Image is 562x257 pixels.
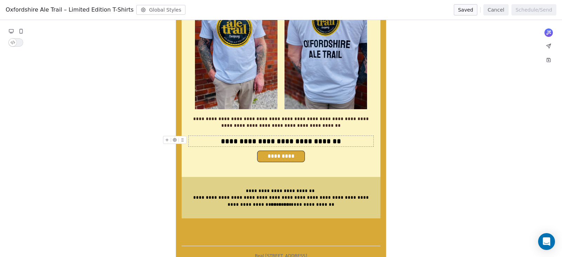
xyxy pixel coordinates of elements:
button: Schedule/Send [511,4,556,15]
button: Cancel [483,4,508,15]
div: Open Intercom Messenger [538,233,555,250]
button: Global Styles [136,5,185,15]
span: Oxfordshire Ale Trail – Limited Edition T-Shirts [6,6,133,14]
button: Saved [454,4,477,15]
